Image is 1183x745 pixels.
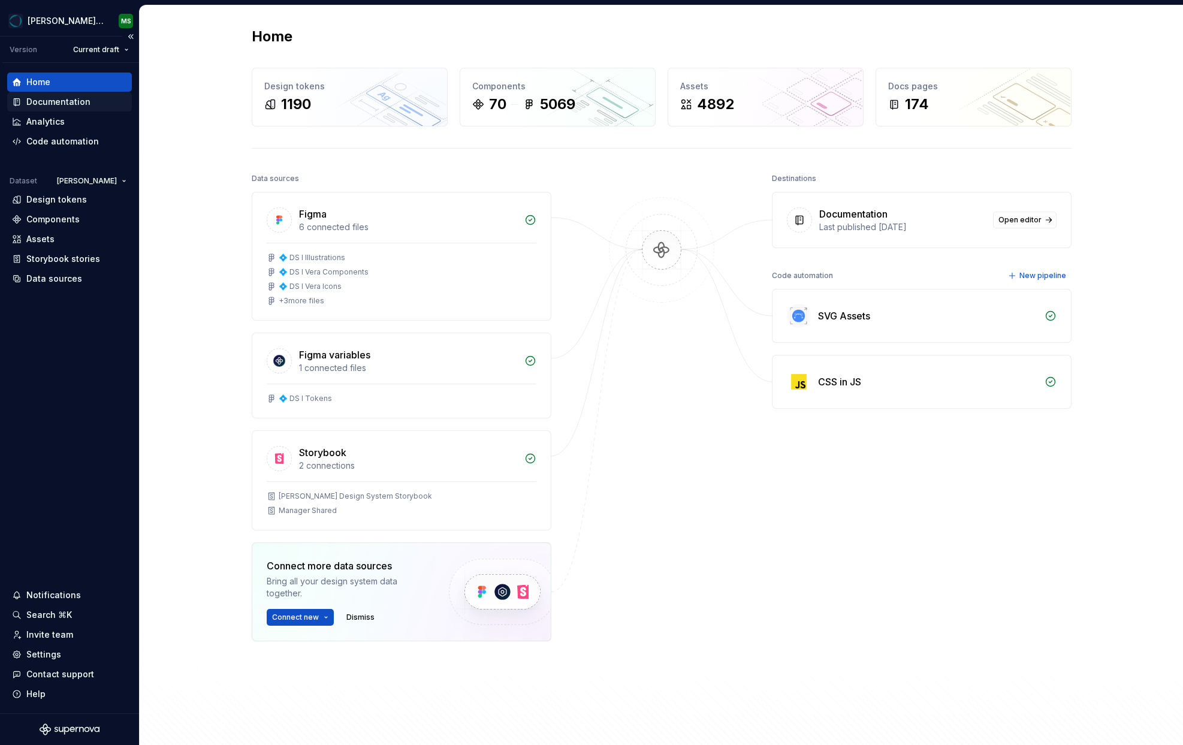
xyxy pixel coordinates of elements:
div: Version [10,45,37,55]
a: Home [7,73,132,92]
div: Notifications [26,589,81,601]
h2: Home [252,27,292,46]
div: Code automation [26,135,99,147]
div: Data sources [26,273,82,285]
div: 💠 DS I Tokens [279,394,332,403]
div: 💠 DS I Vera Icons [279,282,342,291]
div: 5069 [540,95,575,114]
div: 174 [905,95,929,114]
a: Figma6 connected files💠 DS I Illustrations💠 DS I Vera Components💠 DS I Vera Icons+3more files [252,192,551,321]
a: Design tokens [7,190,132,209]
a: Figma variables1 connected files💠 DS I Tokens [252,333,551,418]
a: Assets [7,230,132,249]
button: Notifications [7,586,132,605]
div: Components [26,213,80,225]
div: 6 connected files [299,221,517,233]
span: Connect new [272,613,319,622]
a: Docs pages174 [876,68,1072,126]
button: Dismiss [341,609,380,626]
div: 1190 [281,95,311,114]
a: Documentation [7,92,132,111]
a: Components705069 [460,68,656,126]
div: MS [121,16,131,26]
div: 💠 DS I Illustrations [279,253,345,263]
span: Dismiss [346,613,375,622]
div: Storybook stories [26,253,100,265]
span: New pipeline [1019,271,1066,280]
button: Help [7,684,132,704]
div: Code automation [772,267,833,284]
div: 2 connections [299,460,517,472]
div: 💠 DS I Vera Components [279,267,369,277]
div: Documentation [819,207,888,221]
div: Help [26,688,46,700]
button: Search ⌘K [7,605,132,625]
div: Bring all your design system data together. [267,575,428,599]
img: e0e0e46e-566d-4916-84b9-f308656432a6.png [8,14,23,28]
div: Components [472,80,643,92]
a: Invite team [7,625,132,644]
button: Connect new [267,609,334,626]
a: Code automation [7,132,132,151]
div: Figma variables [299,348,370,362]
div: Analytics [26,116,65,128]
div: Documentation [26,96,90,108]
div: Destinations [772,170,816,187]
div: Search ⌘K [26,609,72,621]
button: Current draft [68,41,134,58]
a: Open editor [993,212,1057,228]
button: [PERSON_NAME] [52,173,132,189]
svg: Supernova Logo [40,723,99,735]
div: 70 [489,95,506,114]
div: Assets [26,233,55,245]
div: CSS in JS [818,375,861,389]
div: + 3 more files [279,296,324,306]
a: Assets4892 [668,68,864,126]
div: Design tokens [26,194,87,206]
div: Design tokens [264,80,435,92]
div: Contact support [26,668,94,680]
div: Home [26,76,50,88]
a: Settings [7,645,132,664]
a: Components [7,210,132,229]
a: Design tokens1190 [252,68,448,126]
a: Analytics [7,112,132,131]
div: Docs pages [888,80,1059,92]
div: [PERSON_NAME] Design System [28,15,104,27]
div: Last published [DATE] [819,221,986,233]
span: Open editor [998,215,1042,225]
div: 1 connected files [299,362,517,374]
div: Dataset [10,176,37,186]
div: SVG Assets [818,309,870,323]
div: Storybook [299,445,346,460]
a: Storybook stories [7,249,132,269]
div: Manager Shared [279,506,337,515]
span: Current draft [73,45,119,55]
div: Data sources [252,170,299,187]
a: Storybook2 connections[PERSON_NAME] Design System StorybookManager Shared [252,430,551,530]
div: Settings [26,649,61,660]
div: Figma [299,207,327,221]
button: Collapse sidebar [122,28,139,45]
button: New pipeline [1004,267,1072,284]
div: 4892 [697,95,734,114]
button: Contact support [7,665,132,684]
button: [PERSON_NAME] Design SystemMS [2,8,137,34]
div: Invite team [26,629,73,641]
div: Connect more data sources [267,559,428,573]
span: [PERSON_NAME] [57,176,117,186]
div: [PERSON_NAME] Design System Storybook [279,491,432,501]
a: Data sources [7,269,132,288]
div: Assets [680,80,851,92]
